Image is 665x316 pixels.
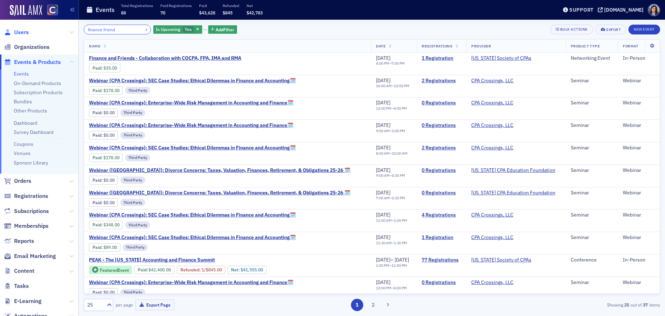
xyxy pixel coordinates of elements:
[422,257,461,263] a: 77 Registrations
[92,110,101,115] a: Paid
[422,234,461,241] a: 1 Registration
[89,198,118,207] div: Paid: 0 - $0
[14,192,48,200] span: Registrations
[471,167,555,174] a: [US_STATE] CPA Education Foundation
[143,26,150,32] button: ×
[376,240,392,245] time: 11:30 AM
[376,257,409,263] div: –
[103,88,120,93] span: $178.00
[92,290,103,295] span: :
[623,44,638,49] span: Format
[89,257,326,263] a: PEAK - The [US_STATE] Accounting and Finance Summit
[623,55,655,62] div: In-Person
[4,177,31,185] a: Orders
[376,129,405,133] div: –
[89,122,293,129] span: Webinar (CPA Crossings): Enterprise-Wide Risk Management in Accounting and Finance🗓️
[4,192,48,200] a: Registrations
[376,77,390,84] span: [DATE]
[89,279,293,286] a: Webinar (CPA Crossings): Enterprise-Wide Risk Management in Accounting and Finance🗓️
[14,98,32,105] a: Bundles
[14,160,48,166] a: Sponsor Library
[471,279,516,286] span: CPA Crossings, LLC
[120,199,145,206] div: Third Party
[422,44,452,49] span: Registrations
[125,87,150,94] div: Third Party
[471,145,513,151] a: CPA Crossings, LLC
[103,110,115,115] span: $0.00
[125,221,150,228] div: Third Party
[473,302,660,308] div: Showing out of items
[560,27,588,31] div: Bulk Actions
[471,78,513,84] a: CPA Crossings, LLC
[376,106,407,111] div: –
[471,257,531,263] span: Colorado Society of CPAs
[228,266,266,274] div: Net: $4155500
[376,84,409,88] div: –
[471,78,516,84] span: CPA Crossings, LLC
[422,55,461,62] a: 1 Registration
[604,7,644,13] div: [DOMAIN_NAME]
[395,257,409,263] span: [DATE]
[14,252,56,260] span: Email Marketing
[89,78,296,84] a: Webinar (CPA Crossings): SEC Case Studies: Ethical Dilemmas in Finance and Accounting🗓️
[471,190,555,196] span: California CPA Education Foundation
[376,263,409,268] div: –
[623,279,655,286] div: Webinar
[92,65,103,71] span: :
[4,43,50,51] a: Organizations
[376,286,407,290] div: –
[376,285,391,290] time: 12:00 PM
[376,61,405,66] div: –
[422,212,461,218] a: 4 Registrations
[180,267,199,272] a: Refunded
[223,10,232,15] span: $845
[4,237,34,245] a: Reports
[103,222,120,227] span: $348.00
[4,282,29,290] a: Tasks
[103,290,115,295] span: $0.00
[103,65,117,71] span: $35.00
[92,222,101,227] a: Paid
[471,55,531,62] a: [US_STATE] Society of CPAs
[138,267,147,272] a: Paid
[89,288,118,297] div: Paid: 0 - $0
[125,154,150,161] div: Third Party
[376,241,407,245] div: –
[376,189,390,196] span: [DATE]
[14,58,61,66] span: Events & Products
[92,290,101,295] a: Paid
[376,151,408,156] div: –
[103,245,117,250] span: $89.00
[422,279,461,286] a: 0 Registrations
[10,5,42,16] img: SailAMX
[47,5,58,15] img: SailAMX
[623,100,655,106] div: Webinar
[89,266,132,275] div: Featured Event
[103,178,115,183] span: $0.00
[4,58,61,66] a: Events & Products
[376,195,390,200] time: 7:00 AM
[116,302,133,308] label: per page
[571,212,613,218] div: Seminar
[471,122,516,129] span: CPA Crossings, LLC
[92,155,101,160] a: Paid
[177,266,225,274] div: Refunded: 114 - $4240000
[14,282,29,290] span: Tasks
[471,212,516,218] span: CPA Crossings, LLC
[160,3,192,8] p: Paid Registrations
[121,3,153,8] p: Total Registrations
[376,122,390,128] span: [DATE]
[394,218,407,223] time: 1:00 PM
[134,266,174,274] div: Paid: 114 - $4240000
[14,80,61,86] a: On-Demand Products
[156,26,180,32] span: Is Upcoming
[376,212,390,218] span: [DATE]
[92,178,103,183] span: :
[89,154,123,162] div: Paid: 2 - $17800
[606,28,621,32] div: Export
[84,25,151,34] input: Search…
[422,190,461,196] a: 0 Registrations
[623,190,655,196] div: Webinar
[571,167,613,174] div: Seminar
[394,240,407,245] time: 1:30 PM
